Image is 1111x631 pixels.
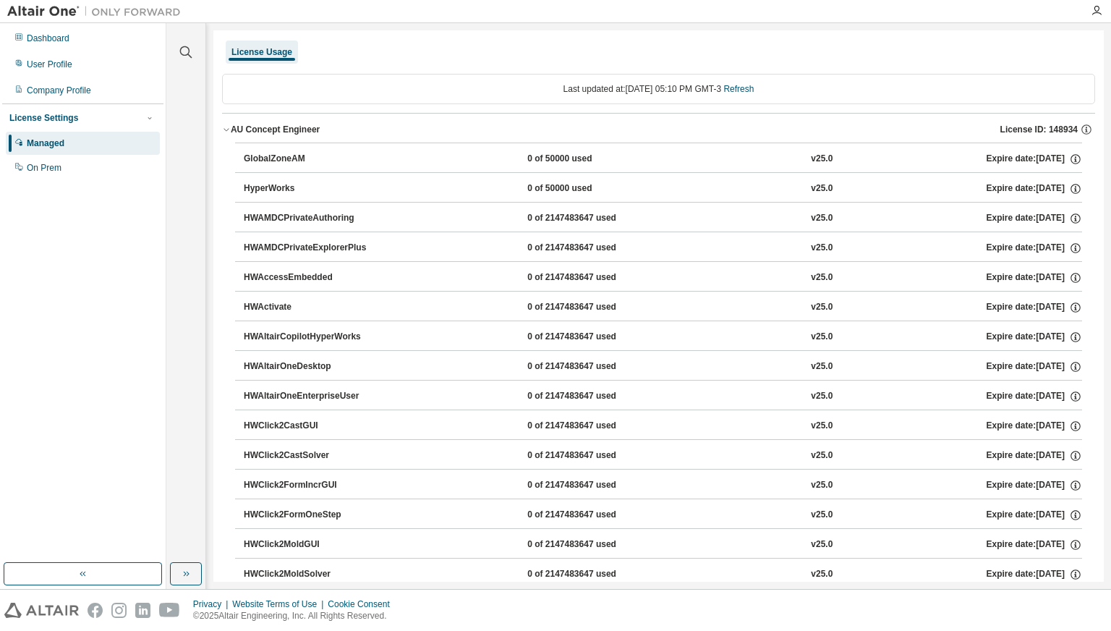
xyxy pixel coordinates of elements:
[244,351,1082,383] button: HWAltairOneDesktop0 of 2147483647 usedv25.0Expire date:[DATE]
[811,212,833,225] div: v25.0
[159,603,180,618] img: youtube.svg
[811,538,833,551] div: v25.0
[244,420,374,433] div: HWClick2CastGUI
[811,360,833,373] div: v25.0
[27,59,72,70] div: User Profile
[231,124,320,135] div: AU Concept Engineer
[811,390,833,403] div: v25.0
[244,499,1082,531] button: HWClick2FormOneStep0 of 2147483647 usedv25.0Expire date:[DATE]
[987,271,1082,284] div: Expire date: [DATE]
[527,538,657,551] div: 0 of 2147483647 used
[244,568,374,581] div: HWClick2MoldSolver
[232,598,328,610] div: Website Terms of Use
[527,212,657,225] div: 0 of 2147483647 used
[811,449,833,462] div: v25.0
[527,390,657,403] div: 0 of 2147483647 used
[244,143,1082,175] button: GlobalZoneAM0 of 50000 usedv25.0Expire date:[DATE]
[987,449,1082,462] div: Expire date: [DATE]
[527,153,657,166] div: 0 of 50000 used
[244,390,374,403] div: HWAltairOneEnterpriseUser
[244,301,374,314] div: HWActivate
[231,46,292,58] div: License Usage
[244,559,1082,590] button: HWClick2MoldSolver0 of 2147483647 usedv25.0Expire date:[DATE]
[987,360,1082,373] div: Expire date: [DATE]
[527,479,657,492] div: 0 of 2147483647 used
[244,232,1082,264] button: HWAMDCPrivateExplorerPlus0 of 2147483647 usedv25.0Expire date:[DATE]
[244,182,374,195] div: HyperWorks
[527,360,657,373] div: 0 of 2147483647 used
[222,74,1095,104] div: Last updated at: [DATE] 05:10 PM GMT-3
[244,292,1082,323] button: HWActivate0 of 2147483647 usedv25.0Expire date:[DATE]
[527,331,657,344] div: 0 of 2147483647 used
[811,182,833,195] div: v25.0
[987,538,1082,551] div: Expire date: [DATE]
[27,85,91,96] div: Company Profile
[811,242,833,255] div: v25.0
[244,479,374,492] div: HWClick2FormIncrGUI
[987,242,1082,255] div: Expire date: [DATE]
[244,153,374,166] div: GlobalZoneAM
[244,331,374,344] div: HWAltairCopilotHyperWorks
[244,360,374,373] div: HWAltairOneDesktop
[987,153,1082,166] div: Expire date: [DATE]
[1000,124,1078,135] span: License ID: 148934
[111,603,127,618] img: instagram.svg
[811,479,833,492] div: v25.0
[527,420,657,433] div: 0 of 2147483647 used
[27,137,64,149] div: Managed
[27,33,69,44] div: Dashboard
[811,301,833,314] div: v25.0
[987,212,1082,225] div: Expire date: [DATE]
[987,420,1082,433] div: Expire date: [DATE]
[244,410,1082,442] button: HWClick2CastGUI0 of 2147483647 usedv25.0Expire date:[DATE]
[527,449,657,462] div: 0 of 2147483647 used
[811,509,833,522] div: v25.0
[222,114,1095,145] button: AU Concept EngineerLicense ID: 148934
[987,509,1082,522] div: Expire date: [DATE]
[527,242,657,255] div: 0 of 2147483647 used
[527,568,657,581] div: 0 of 2147483647 used
[527,509,657,522] div: 0 of 2147483647 used
[987,331,1082,344] div: Expire date: [DATE]
[244,449,374,462] div: HWClick2CastSolver
[9,112,78,124] div: License Settings
[4,603,79,618] img: altair_logo.svg
[987,301,1082,314] div: Expire date: [DATE]
[811,331,833,344] div: v25.0
[244,470,1082,501] button: HWClick2FormIncrGUI0 of 2147483647 usedv25.0Expire date:[DATE]
[244,242,374,255] div: HWAMDCPrivateExplorerPlus
[244,212,374,225] div: HWAMDCPrivateAuthoring
[244,321,1082,353] button: HWAltairCopilotHyperWorks0 of 2147483647 usedv25.0Expire date:[DATE]
[88,603,103,618] img: facebook.svg
[987,182,1082,195] div: Expire date: [DATE]
[987,568,1082,581] div: Expire date: [DATE]
[328,598,398,610] div: Cookie Consent
[244,538,374,551] div: HWClick2MoldGUI
[244,203,1082,234] button: HWAMDCPrivateAuthoring0 of 2147483647 usedv25.0Expire date:[DATE]
[811,153,833,166] div: v25.0
[527,301,657,314] div: 0 of 2147483647 used
[987,390,1082,403] div: Expire date: [DATE]
[7,4,188,19] img: Altair One
[527,271,657,284] div: 0 of 2147483647 used
[27,162,61,174] div: On Prem
[193,610,399,622] p: © 2025 Altair Engineering, Inc. All Rights Reserved.
[811,420,833,433] div: v25.0
[811,271,833,284] div: v25.0
[244,509,374,522] div: HWClick2FormOneStep
[193,598,232,610] div: Privacy
[723,84,754,94] a: Refresh
[811,568,833,581] div: v25.0
[244,271,374,284] div: HWAccessEmbedded
[244,529,1082,561] button: HWClick2MoldGUI0 of 2147483647 usedv25.0Expire date:[DATE]
[244,381,1082,412] button: HWAltairOneEnterpriseUser0 of 2147483647 usedv25.0Expire date:[DATE]
[987,479,1082,492] div: Expire date: [DATE]
[527,182,657,195] div: 0 of 50000 used
[244,262,1082,294] button: HWAccessEmbedded0 of 2147483647 usedv25.0Expire date:[DATE]
[244,440,1082,472] button: HWClick2CastSolver0 of 2147483647 usedv25.0Expire date:[DATE]
[244,173,1082,205] button: HyperWorks0 of 50000 usedv25.0Expire date:[DATE]
[135,603,150,618] img: linkedin.svg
